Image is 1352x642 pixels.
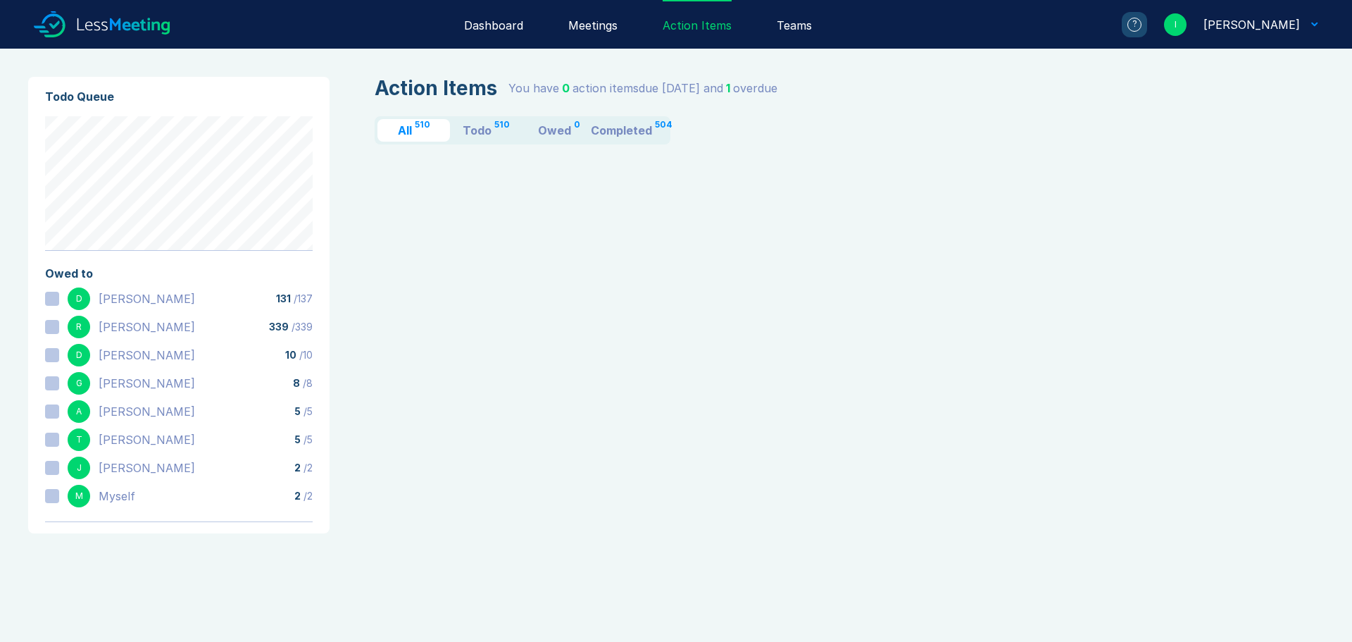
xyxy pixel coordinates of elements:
div: Danny Sisson [99,290,195,307]
div: / 5 [294,406,313,417]
span: 2 [294,490,301,502]
div: / 2 [294,462,313,474]
div: I [1164,13,1187,36]
span: 2 [294,462,301,474]
div: / 10 [285,350,313,361]
span: 131 [276,292,291,304]
div: Jim Cox [99,459,195,476]
div: 0 [574,119,580,136]
div: / 137 [276,293,313,304]
div: Todo [463,125,492,136]
div: Anna Sibthorp [99,403,195,420]
div: Completed [591,125,652,136]
div: You have action item s due [DATE] and overdue [508,80,777,97]
div: G [68,372,90,395]
div: D [68,288,90,310]
div: Myself [99,488,135,505]
a: ? [1105,12,1147,37]
span: 8 [293,377,300,389]
span: 339 [269,321,289,333]
div: D [68,344,90,366]
div: 510 [494,119,510,136]
div: T [68,428,90,451]
div: Gemma White [99,375,195,392]
div: Richard Rust [99,319,195,335]
div: / 2 [294,490,313,502]
span: 10 [285,349,296,361]
div: Action Items [375,77,497,99]
span: 1 [726,81,730,95]
span: 0 [562,81,570,95]
div: R [68,316,90,338]
div: 510 [415,119,430,136]
div: Iain Parnell [1203,16,1300,33]
div: / 8 [293,378,313,389]
div: David Hayter [99,347,195,364]
div: Owed to [45,265,313,282]
div: / 5 [294,434,313,445]
span: 5 [294,405,301,417]
div: J [68,457,90,479]
div: / 339 [269,321,313,333]
div: ? [1127,18,1141,32]
div: A [68,400,90,423]
div: Owed [538,125,571,136]
span: 5 [294,433,301,445]
div: Trevor White [99,431,195,448]
div: M [68,485,90,507]
div: All [398,125,412,136]
div: Todo Queue [45,88,313,105]
div: 504 [655,119,672,136]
